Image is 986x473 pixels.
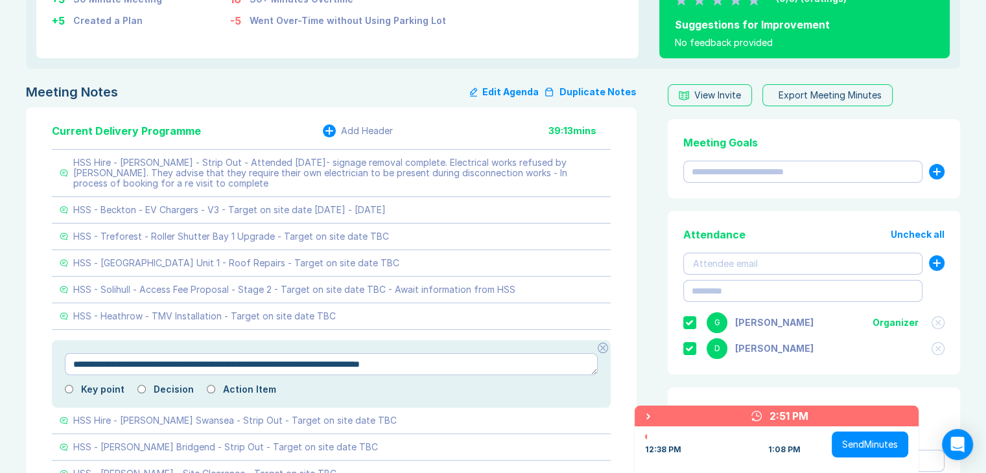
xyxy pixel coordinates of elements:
div: HSS Hire - [PERSON_NAME] Swansea - Strip Out - Target on site date TBC [73,415,397,426]
td: + 5 [47,8,73,29]
div: 12:38 PM [645,444,681,455]
label: Action Item [223,384,276,395]
div: Meeting Notes [26,84,118,100]
div: D [707,338,727,359]
button: Uncheck all [891,229,945,240]
button: Export Meeting Minutes [762,84,893,106]
label: Decision [154,384,194,395]
label: Key point [81,384,124,395]
div: No feedback provided [675,38,934,48]
div: HSS - Heathrow - TMV Installation - Target on site date TBC [73,311,336,321]
div: Meeting Goals [683,135,945,150]
div: HSS - [GEOGRAPHIC_DATA] Unit 1 - Roof Repairs - Target on site date TBC [73,258,399,268]
div: Organizer [873,317,919,328]
div: Current Delivery Programme [52,123,201,139]
div: HSS - Solihull - Access Fee Proposal - Stage 2 - Target on site date TBC - Await information from... [73,284,515,295]
td: -5 [225,8,249,29]
div: Export Meeting Minutes [779,90,882,100]
div: 39:13 mins [548,126,611,136]
div: Attendance [683,227,745,242]
div: Open Intercom Messenger [942,429,973,460]
button: SendMinutes [832,432,908,457]
button: Duplicate Notes [544,84,637,100]
div: Suggestions for Improvement [675,17,934,32]
div: HSS - [PERSON_NAME] Bridgend - Strip Out - Target on site date TBC [73,442,378,452]
div: 2:51 PM [769,408,808,424]
button: View Invite [668,84,752,106]
div: G [707,312,727,333]
div: Danny Sisson [735,343,814,354]
div: Add Header [341,126,393,136]
div: HSS - Treforest - Roller Shutter Bay 1 Upgrade - Target on site date TBC [73,231,389,242]
div: Gemma White [735,317,814,328]
button: Add Header [323,124,393,137]
div: HSS - Beckton - EV Chargers - V3 - Target on site date [DATE] - [DATE] [73,205,386,215]
div: HSS Hire - [PERSON_NAME] - Strip Out - Attended [DATE]- signage removal complete. Electrical work... [73,157,603,189]
td: Created a Plan [73,8,163,29]
button: Edit Agenda [470,84,539,100]
div: Meeting History [683,403,945,419]
div: View Invite [694,90,741,100]
div: 1:08 PM [768,444,801,455]
td: Went Over-Time without Using Parking Lot [249,8,449,29]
